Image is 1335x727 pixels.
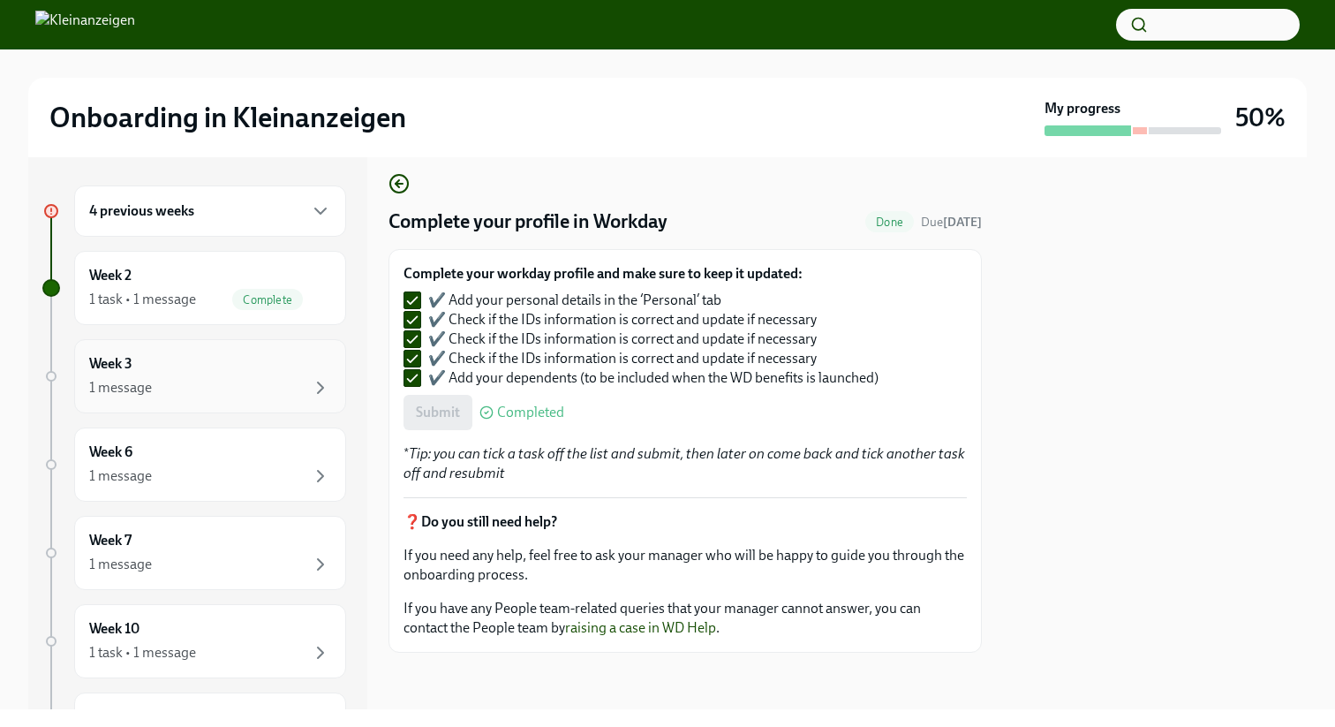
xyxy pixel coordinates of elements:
[74,186,346,237] div: 4 previous weeks
[921,214,982,231] span: September 8th, 2025 09:00
[388,208,667,235] h4: Complete your profile in Workday
[89,708,137,727] h6: Week 11
[42,604,346,678] a: Week 101 task • 1 message
[89,201,194,221] h6: 4 previous weeks
[1045,99,1120,118] strong: My progress
[89,378,152,398] div: 1 message
[49,100,406,135] h2: Onboarding in Kleinanzeigen
[943,215,982,230] strong: [DATE]
[89,531,132,550] h6: Week 7
[35,11,135,39] img: Kleinanzeigen
[42,428,346,502] a: Week 61 message
[89,643,196,663] div: 1 task • 1 message
[404,264,893,284] label: Complete your workday profile and make sure to keep it updated:
[89,466,152,486] div: 1 message
[89,619,140,639] h6: Week 10
[404,599,967,638] p: If you have any People team-related queries that your manager cannot answer, you can contact the ...
[921,215,982,230] span: Due
[428,349,817,368] span: ✔️ Check if the IDs information is correct and update if necessary
[428,368,879,388] span: ✔️ Add your dependents (to be included when the WD benefits is launched)
[497,405,564,420] span: Completed
[428,310,817,329] span: ✔️ Check if the IDs information is correct and update if necessary
[428,291,721,310] span: ✔️ Add your personal details in the ‘Personal’ tab
[404,546,967,585] p: If you need any help, feel free to ask your manager who will be happy to guide you through the on...
[42,516,346,590] a: Week 71 message
[232,293,303,307] span: Complete
[404,445,965,481] em: Tip: you can tick a task off the list and submit, then later on come back and tick another task o...
[89,354,132,374] h6: Week 3
[565,619,716,636] a: raising a case in WD Help
[421,513,557,530] strong: Do you still need help?
[404,512,967,532] p: ❓
[89,555,152,574] div: 1 message
[42,339,346,413] a: Week 31 message
[1235,102,1286,133] h3: 50%
[89,266,132,285] h6: Week 2
[428,329,817,349] span: ✔️ Check if the IDs information is correct and update if necessary
[89,290,196,309] div: 1 task • 1 message
[42,251,346,325] a: Week 21 task • 1 messageComplete
[865,216,914,229] span: Done
[89,443,132,462] h6: Week 6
